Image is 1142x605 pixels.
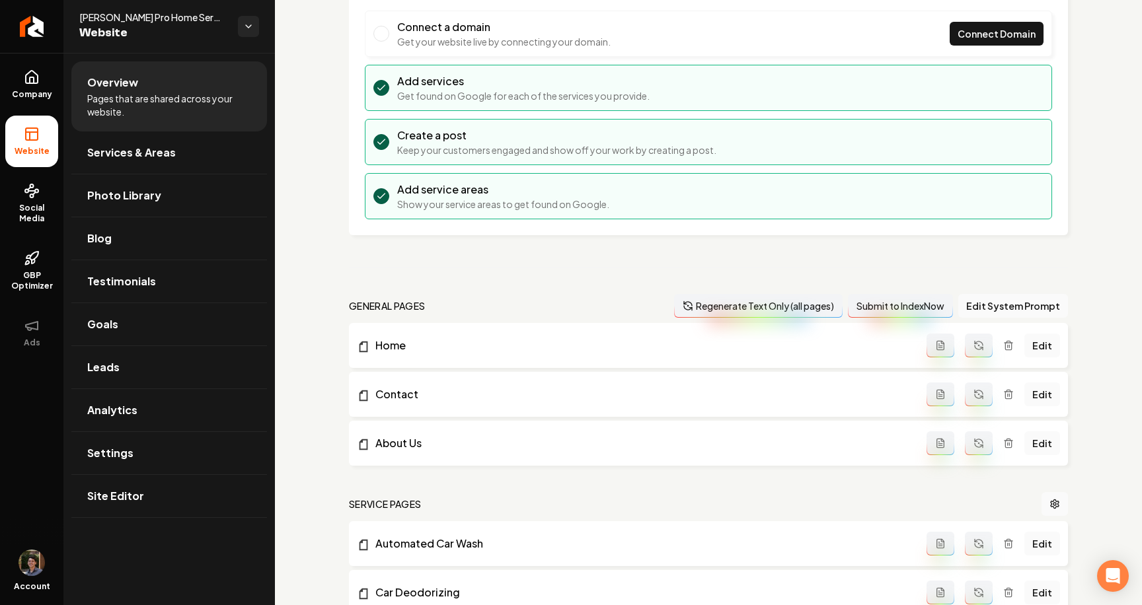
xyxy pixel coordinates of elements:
[87,231,112,246] span: Blog
[397,182,609,197] h3: Add service areas
[87,445,133,461] span: Settings
[87,359,120,375] span: Leads
[848,294,953,318] button: Submit to IndexNow
[79,11,227,24] span: [PERSON_NAME] Pro Home Services
[87,402,137,418] span: Analytics
[7,89,57,100] span: Company
[87,75,138,90] span: Overview
[1024,334,1060,357] a: Edit
[1024,431,1060,455] a: Edit
[5,172,58,234] a: Social Media
[9,146,55,157] span: Website
[71,475,267,517] a: Site Editor
[79,24,227,42] span: Website
[5,59,58,110] a: Company
[397,143,716,157] p: Keep your customers engaged and show off your work by creating a post.
[349,299,426,312] h2: general pages
[71,131,267,174] a: Services & Areas
[71,217,267,260] a: Blog
[5,203,58,224] span: Social Media
[357,435,927,451] a: About Us
[1024,382,1060,406] a: Edit
[927,581,954,604] button: Add admin page prompt
[357,338,927,353] a: Home
[397,35,611,48] p: Get your website live by connecting your domain.
[87,273,156,289] span: Testimonials
[5,270,58,291] span: GBP Optimizer
[71,346,267,388] a: Leads
[71,260,267,302] a: Testimonials
[397,127,716,143] h3: Create a post
[87,316,118,332] span: Goals
[357,585,927,600] a: Car Deodorizing
[87,188,161,203] span: Photo Library
[19,338,46,348] span: Ads
[927,382,954,406] button: Add admin page prompt
[397,19,611,35] h3: Connect a domain
[397,73,650,89] h3: Add services
[958,294,1068,318] button: Edit System Prompt
[927,431,954,455] button: Add admin page prompt
[14,581,50,592] span: Account
[19,550,45,576] button: Open user button
[397,89,650,102] p: Get found on Google for each of the services you provide.
[397,197,609,211] p: Show your service areas to get found on Google.
[87,488,144,504] span: Site Editor
[20,16,44,37] img: Rebolt Logo
[927,334,954,357] button: Add admin page prompt
[71,389,267,431] a: Analytics
[19,550,45,576] img: Mitchell Stahl
[87,145,176,160] span: Services & Areas
[357,386,927,402] a: Contact
[349,497,422,511] h2: Service Pages
[71,432,267,474] a: Settings
[950,22,1044,46] a: Connect Domain
[674,294,843,318] button: Regenerate Text Only (all pages)
[87,92,251,118] span: Pages that are shared across your website.
[1024,532,1060,555] a: Edit
[5,240,58,302] a: GBP Optimizer
[1024,581,1060,604] a: Edit
[71,303,267,345] a: Goals
[927,532,954,555] button: Add admin page prompt
[71,174,267,217] a: Photo Library
[1097,560,1129,592] div: Open Intercom Messenger
[958,27,1036,41] span: Connect Domain
[357,536,927,552] a: Automated Car Wash
[5,307,58,359] button: Ads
